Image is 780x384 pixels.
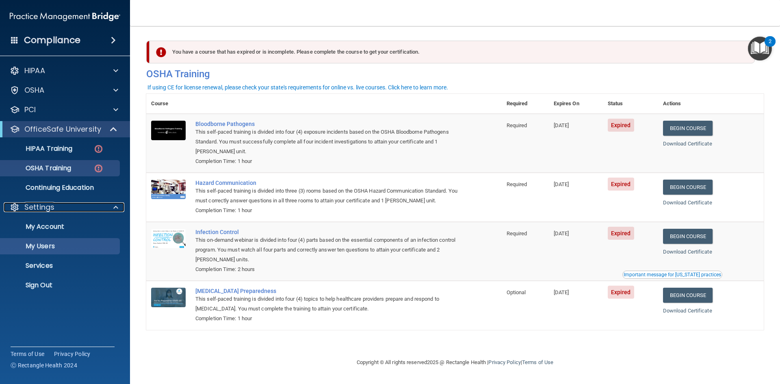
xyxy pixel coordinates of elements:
span: Expired [608,227,634,240]
div: Completion Time: 1 hour [195,206,461,215]
div: Completion Time: 1 hour [195,156,461,166]
a: Hazard Communication [195,180,461,186]
div: Completion Time: 2 hours [195,265,461,274]
a: [MEDICAL_DATA] Preparedness [195,288,461,294]
a: Begin Course [663,229,713,244]
div: 2 [769,41,771,52]
div: If using CE for license renewal, please check your state's requirements for online vs. live cours... [147,85,448,90]
p: Continuing Education [5,184,116,192]
div: Copyright © All rights reserved 2025 @ Rectangle Health | | [307,349,603,375]
div: You have a course that has expired or is incomplete. Please complete the course to get your certi... [149,41,755,63]
div: This self-paced training is divided into four (4) topics to help healthcare providers prepare and... [195,294,461,314]
a: HIPAA [10,66,118,76]
a: Infection Control [195,229,461,235]
p: Sign Out [5,281,116,289]
span: Required [507,230,527,236]
a: Terms of Use [522,359,553,365]
a: Settings [10,202,118,212]
button: Open Resource Center, 2 new notifications [748,37,772,61]
a: Download Certificate [663,249,712,255]
a: Download Certificate [663,141,712,147]
a: Download Certificate [663,200,712,206]
a: Begin Course [663,180,713,195]
th: Required [502,94,549,114]
span: Required [507,181,527,187]
a: OfficeSafe University [10,124,118,134]
span: Optional [507,289,526,295]
a: Begin Course [663,121,713,136]
th: Expires On [549,94,603,114]
img: PMB logo [10,9,120,25]
span: [DATE] [554,230,569,236]
span: [DATE] [554,181,569,187]
p: HIPAA [24,66,45,76]
a: Begin Course [663,288,713,303]
span: Ⓒ Rectangle Health 2024 [11,361,77,369]
div: Important message for [US_STATE] practices [624,272,721,277]
a: Bloodborne Pathogens [195,121,461,127]
th: Actions [658,94,764,114]
div: This on-demand webinar is divided into four (4) parts based on the essential components of an inf... [195,235,461,265]
span: Expired [608,286,634,299]
a: OSHA [10,85,118,95]
a: Privacy Policy [54,350,91,358]
div: This self-paced training is divided into four (4) exposure incidents based on the OSHA Bloodborne... [195,127,461,156]
p: OSHA Training [5,164,71,172]
img: exclamation-circle-solid-danger.72ef9ffc.png [156,47,166,57]
p: My Account [5,223,116,231]
p: PCI [24,105,36,115]
p: Services [5,262,116,270]
iframe: Drift Widget Chat Controller [639,326,770,359]
th: Status [603,94,658,114]
span: Expired [608,119,634,132]
h4: Compliance [24,35,80,46]
p: HIPAA Training [5,145,72,153]
a: PCI [10,105,118,115]
p: OfficeSafe University [24,124,101,134]
a: Privacy Policy [488,359,520,365]
button: Read this if you are a dental practitioner in the state of CA [622,271,722,279]
h4: OSHA Training [146,68,764,80]
button: If using CE for license renewal, please check your state's requirements for online vs. live cours... [146,83,449,91]
img: danger-circle.6113f641.png [93,163,104,174]
div: This self-paced training is divided into three (3) rooms based on the OSHA Hazard Communication S... [195,186,461,206]
span: [DATE] [554,289,569,295]
div: Completion Time: 1 hour [195,314,461,323]
img: danger-circle.6113f641.png [93,144,104,154]
span: Required [507,122,527,128]
a: Download Certificate [663,308,712,314]
p: OSHA [24,85,45,95]
span: [DATE] [554,122,569,128]
th: Course [146,94,191,114]
a: Terms of Use [11,350,44,358]
p: Settings [24,202,54,212]
p: My Users [5,242,116,250]
span: Expired [608,178,634,191]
